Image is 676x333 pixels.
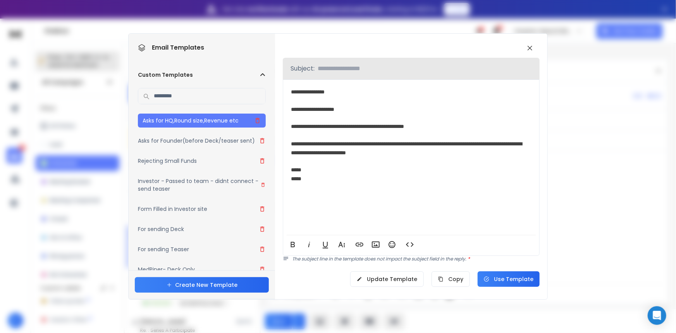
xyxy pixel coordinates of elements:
div: Open Intercom Messenger [648,306,666,325]
button: Insert Image (Ctrl+P) [368,237,383,252]
button: Code View [403,237,417,252]
button: Create New Template [135,277,269,293]
p: The subject line in the template does not impact the subject field in the [292,256,540,262]
button: Bold (Ctrl+B) [286,237,300,252]
span: reply. [454,255,470,262]
button: Copy [432,271,470,287]
button: Italic (Ctrl+I) [302,237,316,252]
h3: Investor - Passed to team - didnt connect - send teaser [138,177,260,193]
button: Use Template [478,271,540,287]
p: Subject: [291,64,315,73]
button: Update Template [350,271,424,287]
button: Underline (Ctrl+U) [318,237,333,252]
button: Insert Link (Ctrl+K) [352,237,367,252]
button: More Text [334,237,349,252]
button: Emoticons [385,237,399,252]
